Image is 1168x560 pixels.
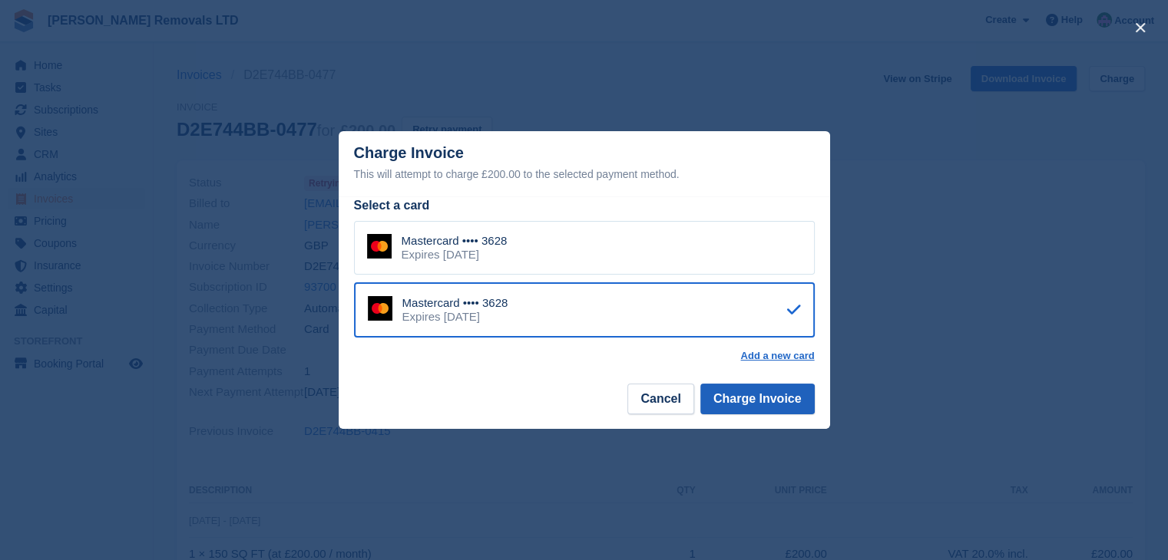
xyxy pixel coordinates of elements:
div: Mastercard •••• 3628 [402,234,508,248]
div: Select a card [354,196,815,215]
button: close [1128,15,1153,40]
img: Mastercard Logo [367,234,392,259]
img: Mastercard Logo [368,296,392,321]
button: Cancel [627,384,693,414]
div: Expires [DATE] [402,248,508,262]
div: Mastercard •••• 3628 [402,296,508,310]
div: This will attempt to charge £200.00 to the selected payment method. [354,165,815,183]
button: Charge Invoice [700,384,815,414]
div: Expires [DATE] [402,310,508,324]
div: Charge Invoice [354,144,815,183]
a: Add a new card [740,350,814,362]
